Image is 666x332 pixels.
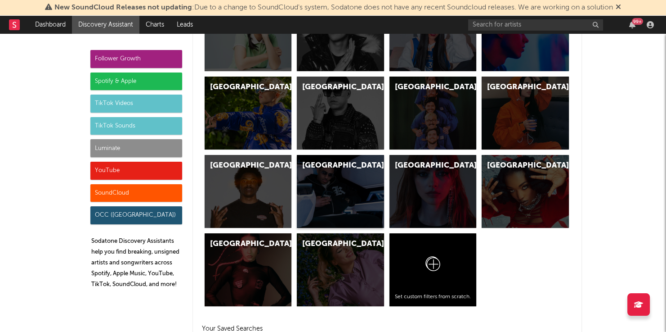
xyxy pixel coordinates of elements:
div: [GEOGRAPHIC_DATA] [210,82,271,93]
div: TikTok Videos [90,95,182,113]
div: [GEOGRAPHIC_DATA] [395,82,456,93]
div: Follower Growth [90,50,182,68]
span: New SoundCloud Releases not updating [54,4,192,11]
div: [GEOGRAPHIC_DATA] [395,160,456,171]
a: [GEOGRAPHIC_DATA] [389,77,477,150]
div: YouTube [90,162,182,180]
a: [GEOGRAPHIC_DATA] [482,155,569,228]
a: [GEOGRAPHIC_DATA] [297,77,384,150]
a: [GEOGRAPHIC_DATA] [297,155,384,228]
div: [GEOGRAPHIC_DATA] [210,160,271,171]
div: [GEOGRAPHIC_DATA] [210,239,271,250]
div: SoundCloud [90,184,182,202]
a: [GEOGRAPHIC_DATA] [205,77,292,150]
div: [GEOGRAPHIC_DATA] [302,239,363,250]
div: 99 + [632,18,643,25]
p: Sodatone Discovery Assistants help you find breaking, unsigned artists and songwriters across Spo... [91,236,182,290]
div: Luminate [90,139,182,157]
a: Leads [170,16,199,34]
button: 99+ [629,21,635,28]
a: [GEOGRAPHIC_DATA] [297,233,384,306]
div: Spotify & Apple [90,73,182,91]
div: OCC ([GEOGRAPHIC_DATA]) [90,206,182,224]
a: [GEOGRAPHIC_DATA] [205,155,292,228]
a: Discovery Assistant [72,16,139,34]
a: [GEOGRAPHIC_DATA] [482,77,569,150]
span: : Due to a change to SoundCloud's system, Sodatone does not have any recent Soundcloud releases. ... [54,4,613,11]
div: TikTok Sounds [90,117,182,135]
input: Search for artists [468,19,603,31]
span: Dismiss [616,4,621,11]
div: [GEOGRAPHIC_DATA] [487,160,548,171]
div: Set custom filters from scratch. [395,293,471,301]
div: [GEOGRAPHIC_DATA] [302,160,363,171]
a: Set custom filters from scratch. [389,233,477,306]
a: [GEOGRAPHIC_DATA] [389,155,477,228]
div: [GEOGRAPHIC_DATA] [302,82,363,93]
div: [GEOGRAPHIC_DATA] [487,82,548,93]
a: [GEOGRAPHIC_DATA] [205,233,292,306]
a: Dashboard [29,16,72,34]
a: Charts [139,16,170,34]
